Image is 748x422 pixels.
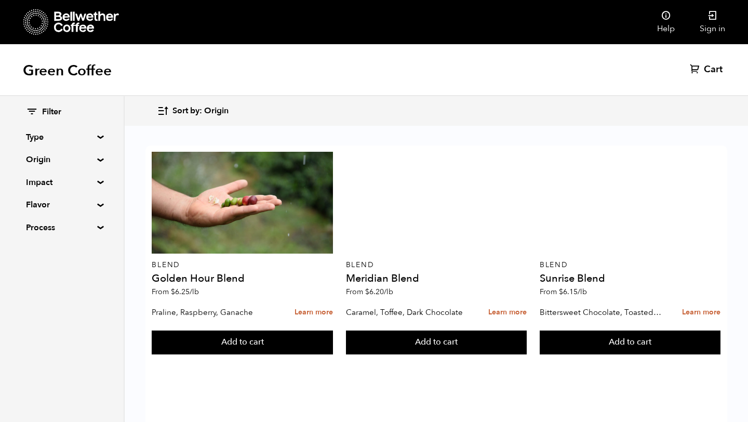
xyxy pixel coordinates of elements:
[26,153,98,166] summary: Origin
[26,176,98,189] summary: Impact
[346,261,527,269] p: Blend
[540,261,720,269] p: Blend
[384,287,393,297] span: /lb
[540,287,587,297] span: From
[346,305,469,320] p: Caramel, Toffee, Dark Chocolate
[171,287,175,297] span: $
[365,287,369,297] span: $
[295,301,333,324] a: Learn more
[559,287,563,297] span: $
[42,107,61,118] span: Filter
[26,131,98,143] summary: Type
[157,99,229,123] button: Sort by: Origin
[152,273,332,284] h4: Golden Hour Blend
[190,287,199,297] span: /lb
[682,301,720,324] a: Learn more
[704,63,723,76] span: Cart
[540,331,720,354] button: Add to cart
[23,61,112,80] h1: Green Coffee
[152,305,275,320] p: Praline, Raspberry, Ganache
[488,301,527,324] a: Learn more
[540,273,720,284] h4: Sunrise Blend
[346,273,527,284] h4: Meridian Blend
[578,287,587,297] span: /lb
[365,287,393,297] bdi: 6.20
[690,63,725,76] a: Cart
[559,287,587,297] bdi: 6.15
[26,199,98,211] summary: Flavor
[346,331,527,354] button: Add to cart
[152,287,199,297] span: From
[540,305,663,320] p: Bittersweet Chocolate, Toasted Marshmallow, Candied Orange, Praline
[172,105,229,117] span: Sort by: Origin
[346,287,393,297] span: From
[26,221,98,234] summary: Process
[152,331,332,354] button: Add to cart
[171,287,199,297] bdi: 6.25
[152,261,332,269] p: Blend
